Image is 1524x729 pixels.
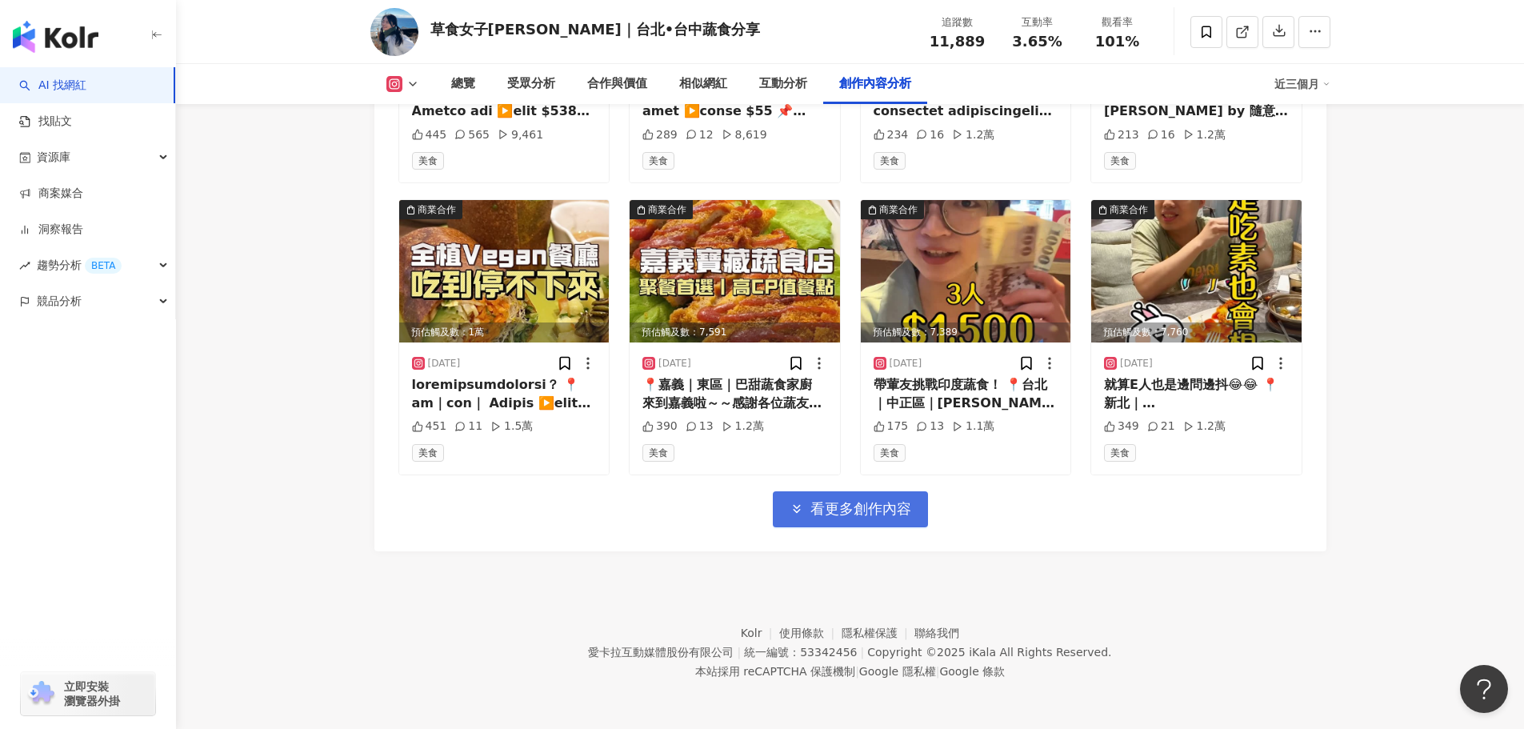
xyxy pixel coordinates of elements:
[588,646,734,659] div: 愛卡拉互動媒體股份有限公司
[19,114,72,130] a: 找貼文
[630,322,840,342] div: 預估觸及數：7,591
[37,139,70,175] span: 資源庫
[642,127,678,143] div: 289
[1110,202,1148,218] div: 商業合作
[686,419,714,435] div: 13
[37,283,82,319] span: 競品分析
[1104,127,1139,143] div: 213
[490,419,533,435] div: 1.5萬
[1095,34,1140,50] span: 101%
[741,627,779,639] a: Kolr
[744,646,857,659] div: 統一編號：53342456
[1147,127,1175,143] div: 16
[648,202,686,218] div: 商業合作
[1007,14,1068,30] div: 互動率
[874,376,1058,412] div: 帶葷友挑戰印度蔬食！ 📍台北｜中正區｜[PERSON_NAME]印度蔬食餐廳 ▶️蔬果[PERSON_NAME] $240 ▶️碳烤花椰菜 $280 ▶️蔬菜咖喱角 $150 ▶️香料黃金蛋咖喱...
[867,646,1111,659] div: Copyright © 2025 All Rights Reserved.
[927,14,988,30] div: 追蹤數
[1183,419,1226,435] div: 1.2萬
[428,357,461,371] div: [DATE]
[19,260,30,271] span: rise
[890,357,922,371] div: [DATE]
[861,200,1071,342] img: post-image
[879,202,918,218] div: 商業合作
[64,679,120,708] span: 立即安裝 瀏覽器外掛
[399,200,610,342] img: post-image
[939,665,1005,678] a: Google 條款
[399,322,610,342] div: 預估觸及數：1萬
[779,627,842,639] a: 使用條款
[587,74,647,94] div: 合作與價值
[759,74,807,94] div: 互動分析
[1087,14,1148,30] div: 觀看率
[642,376,827,412] div: 📍嘉義｜東區｜巴甜蔬食家廚 來到嘉義啦～～感謝各位蔬友們的餐點😍🤣 我覺得嘉義的東西都好大碗XD超讚👍有到嘉義玩的朋友們，這間可以來吃！ ▶️客家豆腐乳義大利麵 $210 ▶️泰式義大利麵 $2...
[370,8,418,56] img: KOL Avatar
[451,74,475,94] div: 總覽
[861,322,1071,342] div: 預估觸及數：7,389
[860,646,864,659] span: |
[855,665,859,678] span: |
[430,19,761,39] div: 草食女子[PERSON_NAME]｜台北•台中蔬食分享
[1183,127,1226,143] div: 1.2萬
[1091,322,1302,342] div: 預估觸及數：7,760
[26,681,57,707] img: chrome extension
[773,491,928,527] button: 看更多創作內容
[1104,152,1136,170] span: 美食
[874,419,909,435] div: 175
[13,21,98,53] img: logo
[399,200,610,342] div: post-image商業合作預估觸及數：1萬
[642,419,678,435] div: 390
[861,200,1071,342] div: post-image商業合作預估觸及數：7,389
[1274,71,1330,97] div: 近三個月
[930,33,985,50] span: 11,889
[454,127,490,143] div: 565
[1120,357,1153,371] div: [DATE]
[1147,419,1175,435] div: 21
[1460,665,1508,713] iframe: Help Scout Beacon - Open
[679,74,727,94] div: 相似網紅
[37,247,122,283] span: 趨勢分析
[454,419,482,435] div: 11
[1091,200,1302,342] img: post-image
[19,222,83,238] a: 洞察報告
[839,74,911,94] div: 創作內容分析
[418,202,456,218] div: 商業合作
[412,419,447,435] div: 451
[412,376,597,412] div: loremipsumdolorsi？ 📍am｜con｜ Adipis ▶️elitse $442 📌doeiusmodtempor 📌incididun！ ▶️utlab $407 📌etdol...
[642,444,674,462] span: 美食
[859,665,936,678] a: Google 隱私權
[952,127,994,143] div: 1.2萬
[810,500,911,518] span: 看更多創作內容
[936,665,940,678] span: |
[630,200,840,342] img: post-image
[1104,444,1136,462] span: 美食
[21,672,155,715] a: chrome extension立即安裝 瀏覽器外掛
[412,444,444,462] span: 美食
[737,646,741,659] span: |
[412,127,447,143] div: 445
[695,662,1005,681] span: 本站採用 reCAPTCHA 保護機制
[874,127,909,143] div: 234
[658,357,691,371] div: [DATE]
[916,127,944,143] div: 16
[722,419,764,435] div: 1.2萬
[916,419,944,435] div: 13
[85,258,122,274] div: BETA
[969,646,996,659] a: iKala
[507,74,555,94] div: 受眾分析
[1104,376,1289,412] div: 就算E人也是邊問邊抖😂😂 📍新北｜[GEOGRAPHIC_DATA]｜養心[PERSON_NAME] #我們這次點了三人分享餐🤩$2590 不過有些餐點還有補差額 ▶️蘿蔔絲酥餅 ▶️烤串乾燒伊...
[1091,200,1302,342] div: post-image商業合作預估觸及數：7,760
[1104,419,1139,435] div: 349
[686,127,714,143] div: 12
[914,627,959,639] a: 聯絡我們
[842,627,915,639] a: 隱私權保護
[412,152,444,170] span: 美食
[874,152,906,170] span: 美食
[722,127,767,143] div: 8,619
[19,186,83,202] a: 商案媒合
[874,444,906,462] span: 美食
[19,78,86,94] a: searchAI 找網紅
[952,419,994,435] div: 1.1萬
[498,127,543,143] div: 9,461
[642,152,674,170] span: 美食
